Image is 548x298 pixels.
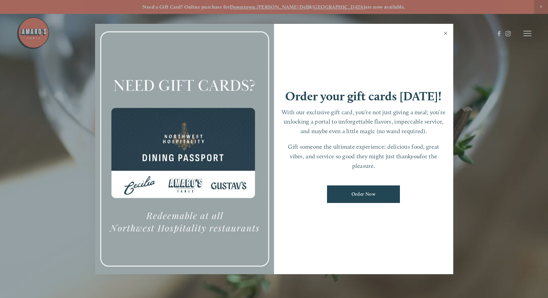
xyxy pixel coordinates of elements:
p: Gift someone the ultimate experience: delicious food, great vibes, and service so good they might... [281,142,447,171]
a: Order Now [327,185,400,203]
a: Close [439,25,452,43]
p: With our exclusive gift card, you’re not just giving a meal; you’re unlocking a portal to unforge... [281,108,447,136]
em: you [411,153,420,160]
h1: Order your gift cards [DATE]! [285,90,442,102]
